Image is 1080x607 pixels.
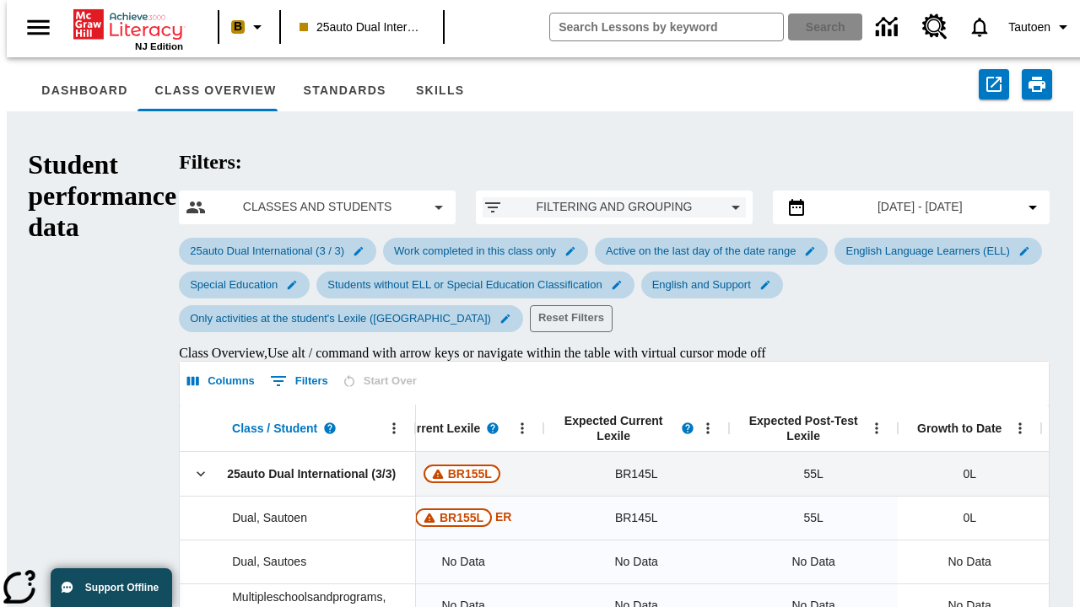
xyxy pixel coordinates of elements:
button: Read more about Current Lexile [480,416,505,441]
span: Work completed in this class only [384,244,566,257]
button: Open Menu [510,416,535,441]
button: Select columns [183,368,259,395]
span: [DATE] - [DATE] [877,198,963,216]
button: Apply filters menu item [483,197,746,218]
div: Beginning reader 155 Lexile, ER, Based on the Lexile Reading measure, student is an Emerging Read... [383,496,543,540]
span: No Data [442,553,485,571]
button: Select the date range menu item [780,197,1043,218]
div: Home [73,6,183,51]
div: Beginning reader 155 Lexile, Below expected, 25auto Dual International (3/3) [383,452,543,496]
button: Show filters [266,368,332,395]
button: Read more about Class / Student [317,416,343,441]
a: Resource Center, Will open in new tab [912,4,958,50]
button: Standards [290,71,400,111]
span: Support Offline [85,582,159,594]
span: No Data, Dual, Sautoes [792,553,835,571]
button: Export to CSV [979,69,1009,99]
button: Open side menu [13,3,63,52]
button: Print [1022,69,1052,99]
div: Edit Special Education filter selected submenu item [179,271,310,298]
span: 0 Lexile, Dual, Sautoen [963,509,976,527]
span: BR155L [441,459,499,489]
button: Dashboard [28,71,141,111]
span: English and Support [642,278,761,291]
span: Growth to Date [917,421,1002,436]
span: Students without ELL or Special Education Classification [317,278,612,291]
span: Expected Current Lexile [552,413,675,443]
div: No Data, Dual, Sautoes [383,540,543,583]
button: Read more about Expected Current Lexile [675,416,700,441]
span: ER [495,510,511,524]
input: search field [550,13,783,40]
span: Class / Student [232,421,317,436]
button: Open Menu [695,416,721,441]
h2: Filters: [179,151,1050,174]
span: No Data, Dual, Sautoes [948,553,991,571]
span: Beginning reader 145 Lexile, 25auto Dual International (3/3) [615,465,658,483]
button: Support Offline [51,568,172,607]
span: BR155L [433,502,490,533]
span: Beginning reader 145 Lexile, Dual, Sautoen [615,509,658,527]
div: Edit English Language Learners (ELL) filter selected submenu item [834,238,1041,265]
span: 25auto Dual International [300,19,424,36]
div: Edit 25auto Dual International (3 / 3) filter selected submenu item [179,238,376,265]
button: Class Overview [142,71,290,111]
button: Open Menu [1007,416,1033,441]
span: Dual, Sautoes [232,553,306,570]
span: Filtering and Grouping [516,198,712,216]
div: Edit Only activities at the student's Lexile (Reading) filter selected submenu item [179,305,523,332]
span: 25auto Dual International (3/3) [227,465,396,482]
svg: Click here to collapse the class row [192,465,209,482]
span: NJ Edition [135,41,183,51]
span: Tautoen [1008,19,1050,36]
a: Notifications [958,5,1002,49]
div: Class Overview , Use alt / command with arrow keys or navigate within the table with virtual curs... [179,346,1050,361]
span: Dual, Sautoen [232,509,307,526]
span: Expected Post-Test Lexile [737,413,869,443]
div: Edit Students without ELL or Special Education Classification filter selected submenu item [316,271,634,298]
button: Profile/Settings [1002,12,1080,42]
svg: Collapse Date Range Filter [1023,197,1043,218]
span: Special Education [180,278,288,291]
button: Select classes and students menu item [186,197,449,218]
span: B [234,16,242,37]
div: Edit Work completed in this class only filter selected submenu item [383,238,588,265]
span: 55 Lexile, 25auto Dual International (3/3) [804,465,823,483]
button: Open Menu [381,416,407,441]
span: 25auto Dual International (3 / 3) [180,244,354,257]
div: Edit Active on the last day of the date range filter selected submenu item [595,238,828,265]
span: Active on the last day of the date range [596,244,806,257]
button: Boost Class color is peach. Change class color [224,12,274,42]
span: Classes and Students [219,198,415,216]
a: Data Center [866,4,912,51]
span: 55 Lexile, Dual, Sautoen [804,509,823,527]
span: English Language Learners (ELL) [835,244,1019,257]
button: Open Menu [864,416,889,441]
div: Edit English and Support filter selected submenu item [641,271,783,298]
span: Current Lexile [401,421,480,436]
span: No Data, Dual, Sautoes [615,553,658,571]
span: Only activities at the student's Lexile ([GEOGRAPHIC_DATA]) [180,312,501,325]
button: Skills [400,71,481,111]
button: Click here to collapse the class row [188,461,213,486]
span: 0 Lexile, 25auto Dual International (3/3) [963,465,976,483]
